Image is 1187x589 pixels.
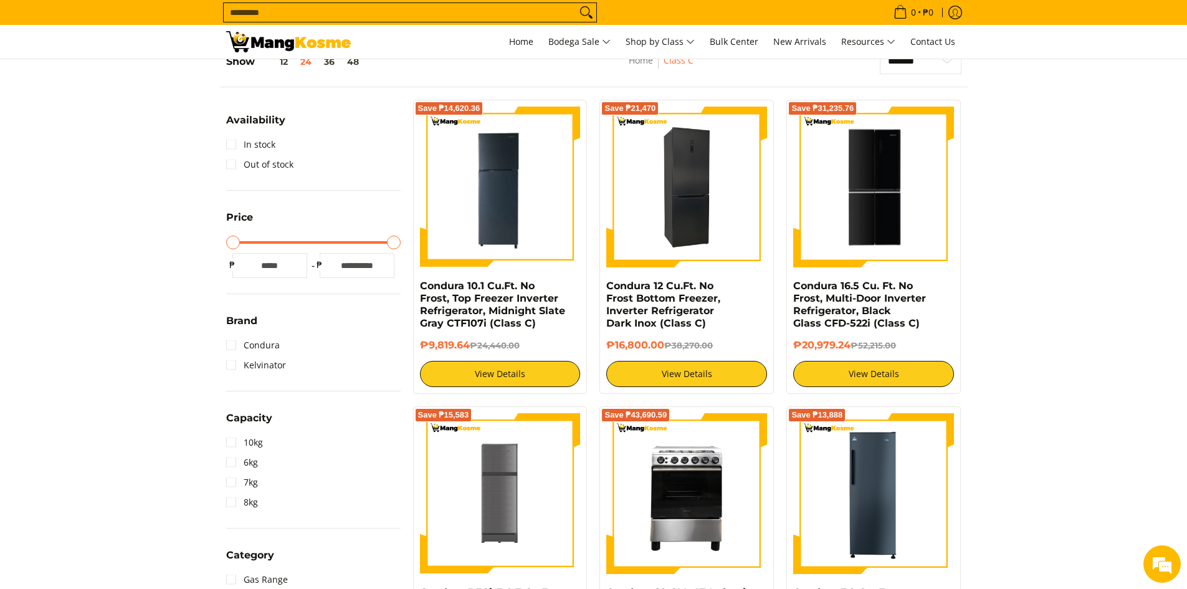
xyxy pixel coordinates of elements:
summary: Open [226,115,285,135]
a: 8kg [226,492,258,512]
a: View Details [420,361,581,387]
a: Shop by Class [619,25,701,59]
summary: Open [226,213,253,232]
span: ₱ [313,259,326,271]
button: 12 [255,57,294,67]
nav: Breadcrumbs [555,53,768,81]
button: 48 [341,57,365,67]
button: 36 [318,57,341,67]
span: ₱ [226,259,239,271]
h6: ₱9,819.64 [420,339,581,352]
span: Save ₱43,690.59 [604,411,667,419]
span: Resources [841,34,895,50]
span: We're online! [72,157,172,283]
span: ₱0 [921,8,935,17]
a: Condura 16.5 Cu. Ft. No Frost, Multi-Door Inverter Refrigerator, Black Glass CFD-522i (Class C) [793,280,926,329]
summary: Open [226,413,272,433]
a: In stock [226,135,275,155]
a: Condura 12 Cu.Ft. No Frost Bottom Freezer, Inverter Refrigerator Dark Inox (Class C) [606,280,720,329]
a: Kelvinator [226,355,286,375]
img: Condura 60 CM, 4Z Induction, Free Standing Gas Range CFC604CM (Class C) [606,413,767,574]
span: Save ₱13,888 [791,411,842,419]
img: Condura 5.3Gi-E 8.7 Cu.Ft. Two Door Manual Defrost, Direct Cool Inverter Refrigerator (Class C) [420,413,581,573]
a: View Details [606,361,767,387]
a: 10kg [226,433,263,453]
del: ₱52,215.00 [851,340,896,350]
img: Condura 10.1 Cu.Ft. No Frost, Top Freezer Inverter Refrigerator, Midnight Slate Gray CTF107i (Cla... [420,107,581,267]
del: ₱24,440.00 [470,340,520,350]
summary: Open [226,550,274,570]
a: 6kg [226,453,258,472]
a: Bulk Center [703,25,765,59]
a: Condura 10.1 Cu.Ft. No Frost, Top Freezer Inverter Refrigerator, Midnight Slate Gray CTF107i (Cla... [420,280,565,329]
a: Contact Us [904,25,961,59]
a: New Arrivals [767,25,832,59]
img: Condura 12 Cu.Ft. No Frost Bottom Freezer, Inverter Refrigerator Dark Inox (Class C) - 0 [606,107,767,267]
span: Contact Us [910,36,955,47]
span: Save ₱31,235.76 [791,105,854,112]
span: Bodega Sale [548,34,611,50]
a: View Details [793,361,954,387]
a: Out of stock [226,155,293,175]
a: Resources [835,25,902,59]
span: 0 [909,8,918,17]
a: Home [503,25,540,59]
span: Shop by Class [626,34,695,50]
h6: ₱16,800.00 [606,339,767,352]
textarea: Type your message and hit 'Enter' [6,340,237,384]
span: Save ₱14,620.36 [418,105,480,112]
img: Class C Home &amp; Business Appliances: Up to 70% Off l Mang Kosme [226,31,351,52]
del: ₱38,270.00 [664,340,713,350]
span: Brand [226,316,257,326]
div: Chat with us now [65,70,209,86]
span: • [890,6,937,19]
span: Home [509,36,533,47]
div: Minimize live chat window [204,6,234,36]
a: 7kg [226,472,258,492]
button: Search [576,3,596,22]
summary: Open [226,316,257,335]
nav: Main Menu [363,25,961,59]
a: Condura [226,335,280,355]
span: Save ₱21,470 [604,105,655,112]
span: Capacity [226,413,272,423]
button: 24 [294,57,318,67]
span: Price [226,213,253,223]
h5: Show [226,55,365,68]
span: New Arrivals [773,36,826,47]
img: Condura 16.5 Cu. Ft. No Frost, Multi-Door Inverter Refrigerator, Black Glass CFD-522i (Class C) [793,108,954,266]
span: Availability [226,115,285,125]
a: Class C [664,54,694,66]
a: Bodega Sale [542,25,617,59]
a: Home [629,54,653,66]
span: Category [226,550,274,560]
span: Bulk Center [710,36,758,47]
h6: ₱20,979.24 [793,339,954,352]
span: Save ₱15,583 [418,411,469,419]
img: Condura 7.0 Cu. Ft. Upright Freezer Inverter Refrigerator, Iron Gray CUF700MNi (Class C) [793,413,954,574]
